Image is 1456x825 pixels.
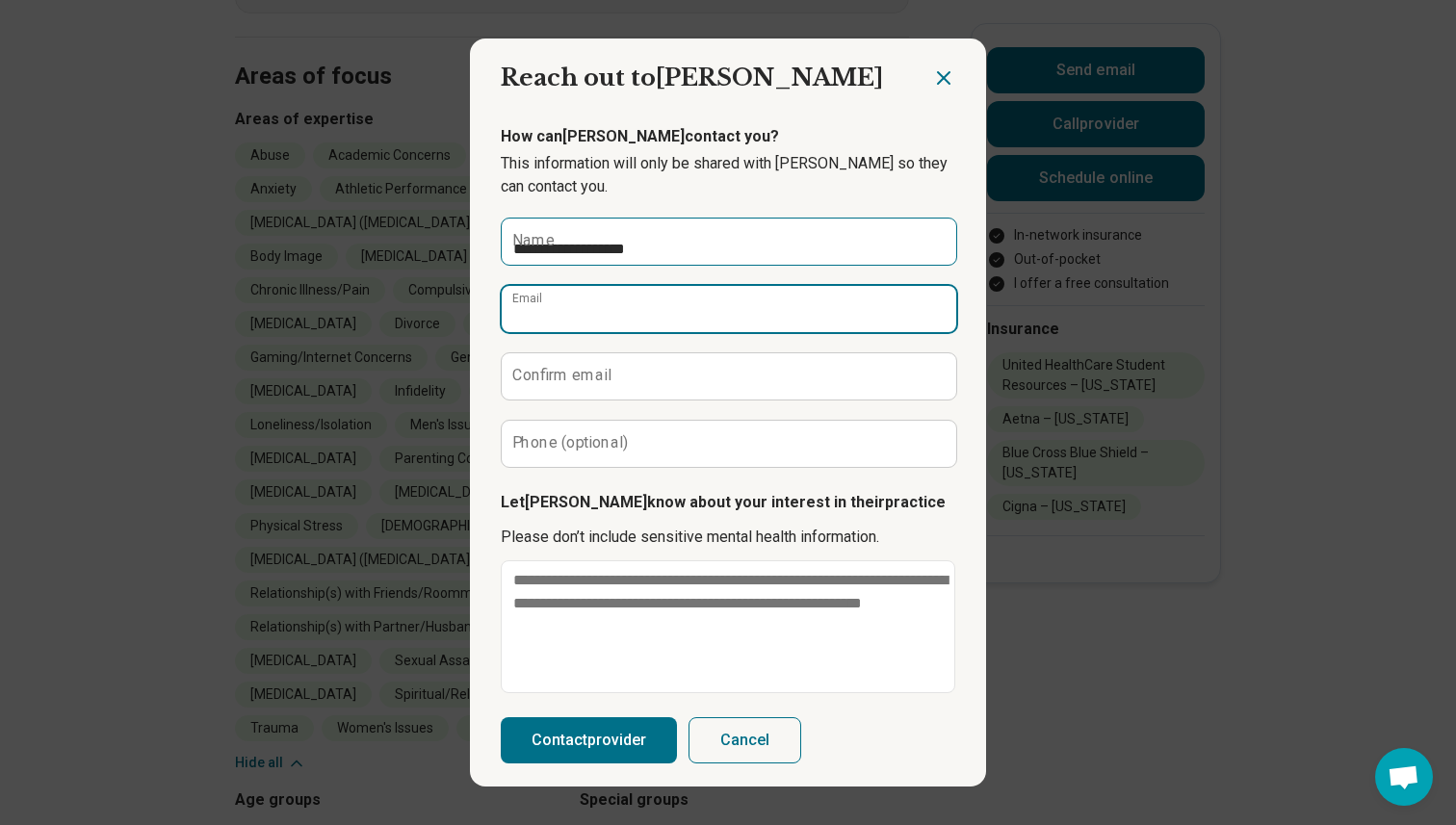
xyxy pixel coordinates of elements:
[501,64,883,91] span: Reach out to [PERSON_NAME]
[501,125,955,148] p: How can [PERSON_NAME] contact you?
[512,435,629,451] label: Phone (optional)
[512,293,542,304] label: Email
[512,368,611,383] label: Confirm email
[932,66,955,90] button: Close dialog
[501,491,955,514] p: Let [PERSON_NAME] know about your interest in their practice
[689,717,801,763] button: Cancel
[501,717,677,763] button: Contactprovider
[501,152,955,198] p: This information will only be shared with [PERSON_NAME] so they can contact you.
[512,233,555,248] label: Name
[501,526,955,549] p: Please don’t include sensitive mental health information.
